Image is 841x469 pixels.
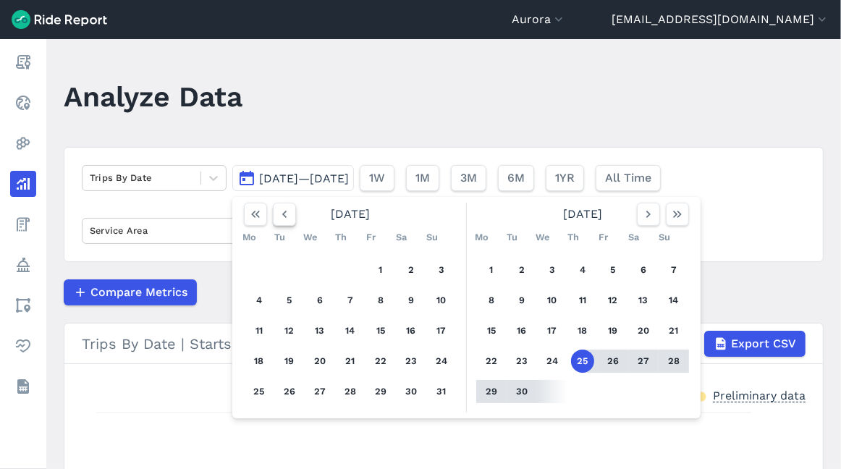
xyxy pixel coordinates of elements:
[10,49,36,75] a: Report
[612,11,829,28] button: [EMAIL_ADDRESS][DOMAIN_NAME]
[339,350,362,373] button: 21
[653,226,676,249] div: Su
[369,169,385,187] span: 1W
[571,319,594,342] button: 18
[510,289,533,312] button: 9
[90,284,187,301] span: Compare Metrics
[369,380,392,403] button: 29
[501,226,524,249] div: Tu
[662,319,685,342] button: 21
[571,258,594,282] button: 4
[470,203,695,226] div: [DATE]
[480,350,503,373] button: 22
[248,289,271,312] button: 4
[571,289,594,312] button: 11
[269,226,292,249] div: Tu
[451,165,486,191] button: 3M
[430,380,453,403] button: 31
[510,350,533,373] button: 23
[480,258,503,282] button: 1
[632,289,655,312] button: 13
[10,211,36,237] a: Fees
[10,252,36,278] a: Policy
[369,289,392,312] button: 8
[308,350,331,373] button: 20
[248,380,271,403] button: 25
[64,77,242,117] h1: Analyze Data
[400,319,423,342] button: 16
[10,292,36,318] a: Areas
[541,350,564,373] button: 24
[562,226,585,249] div: Th
[10,373,36,400] a: Datasets
[480,319,503,342] button: 15
[238,203,462,226] div: [DATE]
[571,350,594,373] button: 25
[390,226,413,249] div: Sa
[10,171,36,197] a: Analyze
[605,169,651,187] span: All Time
[369,319,392,342] button: 15
[339,289,362,312] button: 7
[238,226,261,249] div: Mo
[662,258,685,282] button: 7
[601,289,625,312] button: 12
[369,350,392,373] button: 22
[555,169,575,187] span: 1YR
[470,226,494,249] div: Mo
[713,387,806,402] div: Preliminary data
[360,165,394,191] button: 1W
[498,165,534,191] button: 6M
[308,289,331,312] button: 6
[259,172,349,185] span: [DATE]—[DATE]
[339,319,362,342] button: 14
[592,226,615,249] div: Fr
[10,333,36,359] a: Health
[278,380,301,403] button: 26
[420,226,444,249] div: Su
[248,350,271,373] button: 18
[601,350,625,373] button: 26
[64,279,197,305] button: Compare Metrics
[10,130,36,156] a: Heatmaps
[541,258,564,282] button: 3
[82,331,806,357] div: Trips By Date | Starts | Bird
[329,226,352,249] div: Th
[299,226,322,249] div: We
[546,165,584,191] button: 1YR
[400,289,423,312] button: 9
[308,319,331,342] button: 13
[662,289,685,312] button: 14
[360,226,383,249] div: Fr
[400,350,423,373] button: 23
[632,319,655,342] button: 20
[662,350,685,373] button: 28
[278,289,301,312] button: 5
[622,226,646,249] div: Sa
[430,319,453,342] button: 17
[339,380,362,403] button: 28
[531,226,554,249] div: We
[512,11,566,28] button: Aurora
[248,319,271,342] button: 11
[632,258,655,282] button: 6
[406,165,439,191] button: 1M
[430,350,453,373] button: 24
[510,258,533,282] button: 2
[480,289,503,312] button: 8
[507,169,525,187] span: 6M
[430,258,453,282] button: 3
[731,335,796,352] span: Export CSV
[541,319,564,342] button: 17
[596,165,661,191] button: All Time
[460,169,477,187] span: 3M
[480,380,503,403] button: 29
[632,350,655,373] button: 27
[601,258,625,282] button: 5
[704,331,806,357] button: Export CSV
[10,90,36,116] a: Realtime
[308,380,331,403] button: 27
[278,350,301,373] button: 19
[510,319,533,342] button: 16
[12,10,107,29] img: Ride Report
